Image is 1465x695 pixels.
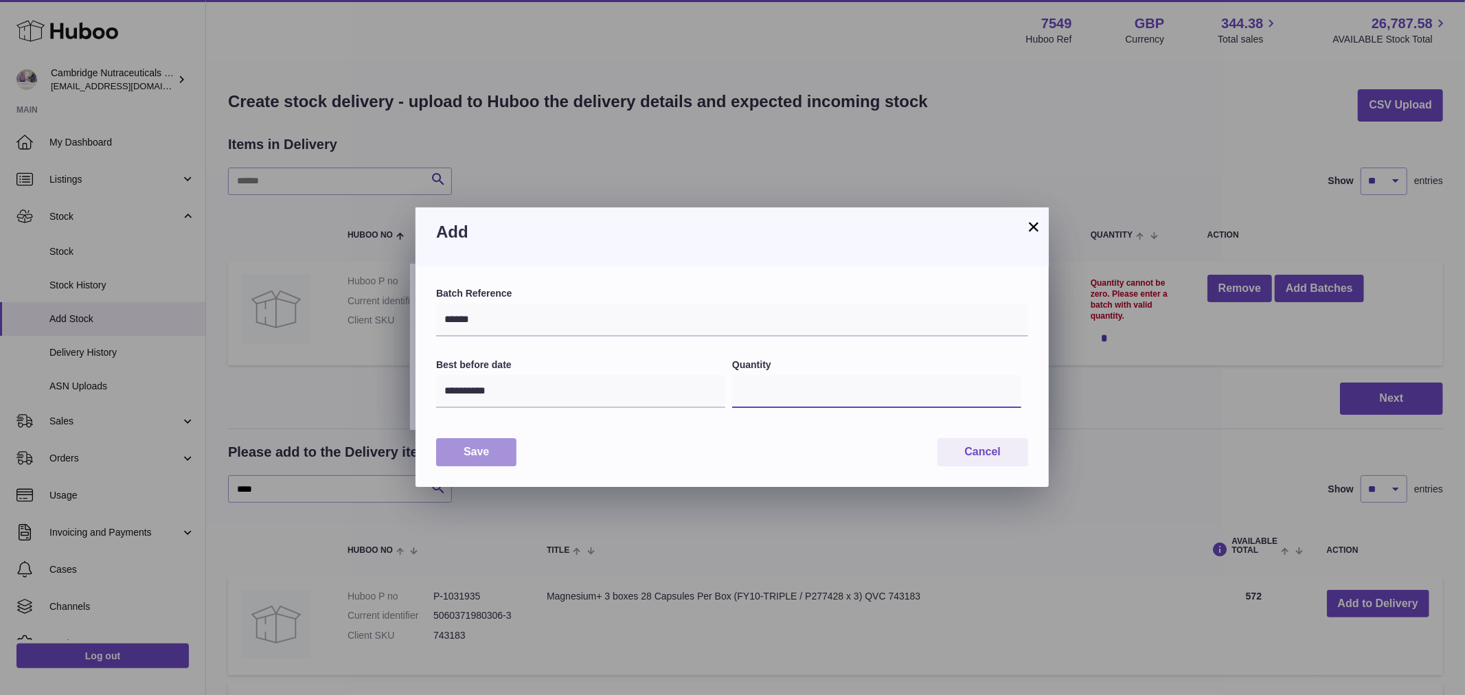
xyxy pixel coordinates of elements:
button: Save [436,438,516,466]
label: Best before date [436,358,725,372]
h3: Add [436,221,1028,243]
button: Cancel [938,438,1028,466]
label: Quantity [732,358,1021,372]
label: Batch Reference [436,287,1028,300]
button: × [1025,218,1042,235]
